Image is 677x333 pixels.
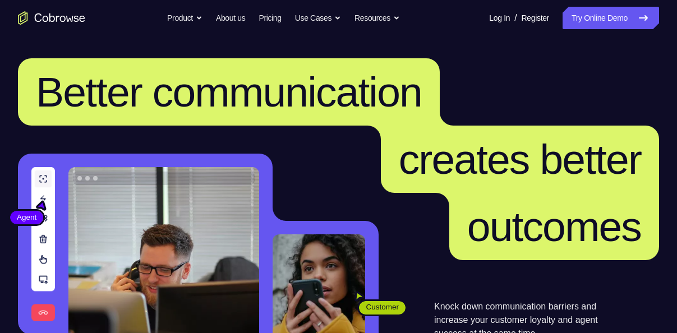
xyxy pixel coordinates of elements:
[36,68,422,115] span: Better communication
[259,7,281,29] a: Pricing
[489,7,510,29] a: Log In
[522,7,549,29] a: Register
[354,7,400,29] button: Resources
[295,7,341,29] button: Use Cases
[18,11,85,25] a: Go to the home page
[514,11,517,25] span: /
[399,136,641,183] span: creates better
[467,203,641,250] span: outcomes
[167,7,202,29] button: Product
[216,7,245,29] a: About us
[563,7,659,29] a: Try Online Demo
